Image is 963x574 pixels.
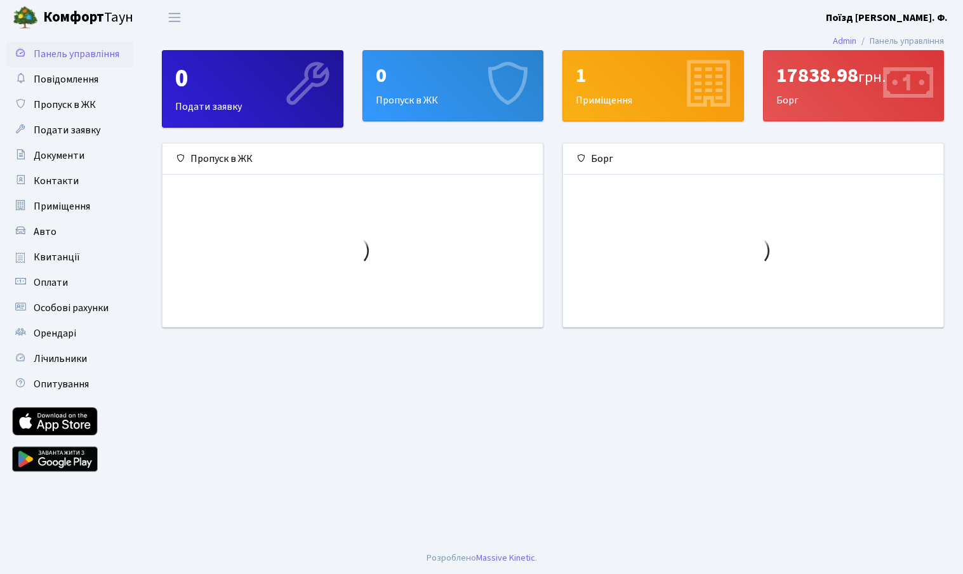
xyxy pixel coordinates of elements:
nav: breadcrumb [814,28,963,55]
div: Розроблено . [427,551,537,565]
a: Панель управління [6,41,133,67]
span: Подати заявку [34,123,100,137]
div: 0 [376,63,531,88]
a: 0Подати заявку [162,50,343,128]
span: Особові рахунки [34,301,109,315]
span: Приміщення [34,199,90,213]
div: 0 [175,63,330,94]
span: Авто [34,225,56,239]
div: Подати заявку [163,51,343,127]
a: Квитанції [6,244,133,270]
a: Massive Kinetic [476,551,535,564]
div: 1 [576,63,731,88]
a: Лічильники [6,346,133,371]
li: Панель управління [856,34,944,48]
div: Пропуск в ЖК [163,143,543,175]
a: Контакти [6,168,133,194]
button: Переключити навігацію [159,7,190,28]
span: Пропуск в ЖК [34,98,96,112]
span: грн. [858,66,886,88]
div: Борг [563,143,943,175]
a: 0Пропуск в ЖК [362,50,544,121]
a: Документи [6,143,133,168]
a: Поїзд [PERSON_NAME]. Ф. [826,10,948,25]
a: Подати заявку [6,117,133,143]
b: Комфорт [43,7,104,27]
a: Орендарі [6,321,133,346]
a: Авто [6,219,133,244]
span: Орендарі [34,326,76,340]
a: Пропуск в ЖК [6,92,133,117]
span: Таун [43,7,133,29]
span: Повідомлення [34,72,98,86]
img: logo.png [13,5,38,30]
span: Оплати [34,276,68,290]
a: Опитування [6,371,133,397]
b: Поїзд [PERSON_NAME]. Ф. [826,11,948,25]
a: Оплати [6,270,133,295]
div: 17838.98 [776,63,931,88]
span: Панель управління [34,47,119,61]
span: Опитування [34,377,89,391]
div: Приміщення [563,51,743,121]
div: Борг [764,51,944,121]
a: Повідомлення [6,67,133,92]
span: Квитанції [34,250,80,264]
span: Лічильники [34,352,87,366]
span: Контакти [34,174,79,188]
span: Документи [34,149,84,163]
a: Приміщення [6,194,133,219]
a: Admin [833,34,856,48]
a: Особові рахунки [6,295,133,321]
a: 1Приміщення [562,50,744,121]
div: Пропуск в ЖК [363,51,543,121]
